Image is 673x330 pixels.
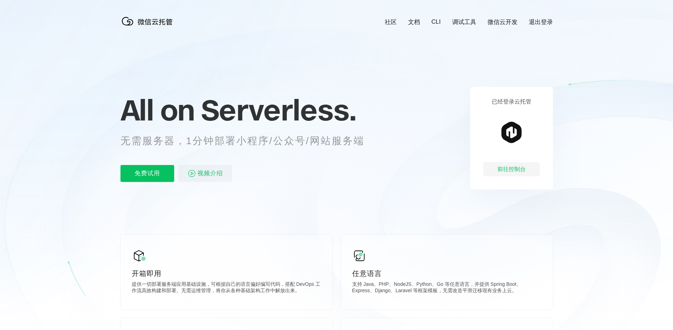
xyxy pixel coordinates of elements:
img: 微信云托管 [120,14,177,28]
a: 调试工具 [452,18,476,26]
p: 任意语言 [352,269,542,278]
span: 视频介绍 [197,165,223,182]
p: 已经登录云托管 [492,98,531,106]
p: 无需服务器，1分钟部署小程序/公众号/网站服务端 [120,134,378,148]
span: Serverless. [201,92,356,128]
span: All on [120,92,194,128]
a: 微信云托管 [120,23,177,29]
img: video_play.svg [188,169,196,178]
a: CLI [431,18,441,25]
p: 提供一切部署服务端应用基础设施，可根据自己的语言偏好编写代码，搭配 DevOps 工作流高效构建和部署。无需运维管理，将你从各种基础架构工作中解放出来。 [132,281,321,295]
a: 微信云开发 [488,18,518,26]
p: 支持 Java、PHP、NodeJS、Python、Go 等任意语言，并提供 Spring Boot、Express、Django、Laravel 等框架模板，无需改造平滑迁移现有业务上云。 [352,281,542,295]
p: 免费试用 [120,165,174,182]
div: 前往控制台 [483,162,540,176]
a: 退出登录 [529,18,553,26]
p: 开箱即用 [132,269,321,278]
a: 社区 [385,18,397,26]
a: 文档 [408,18,420,26]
